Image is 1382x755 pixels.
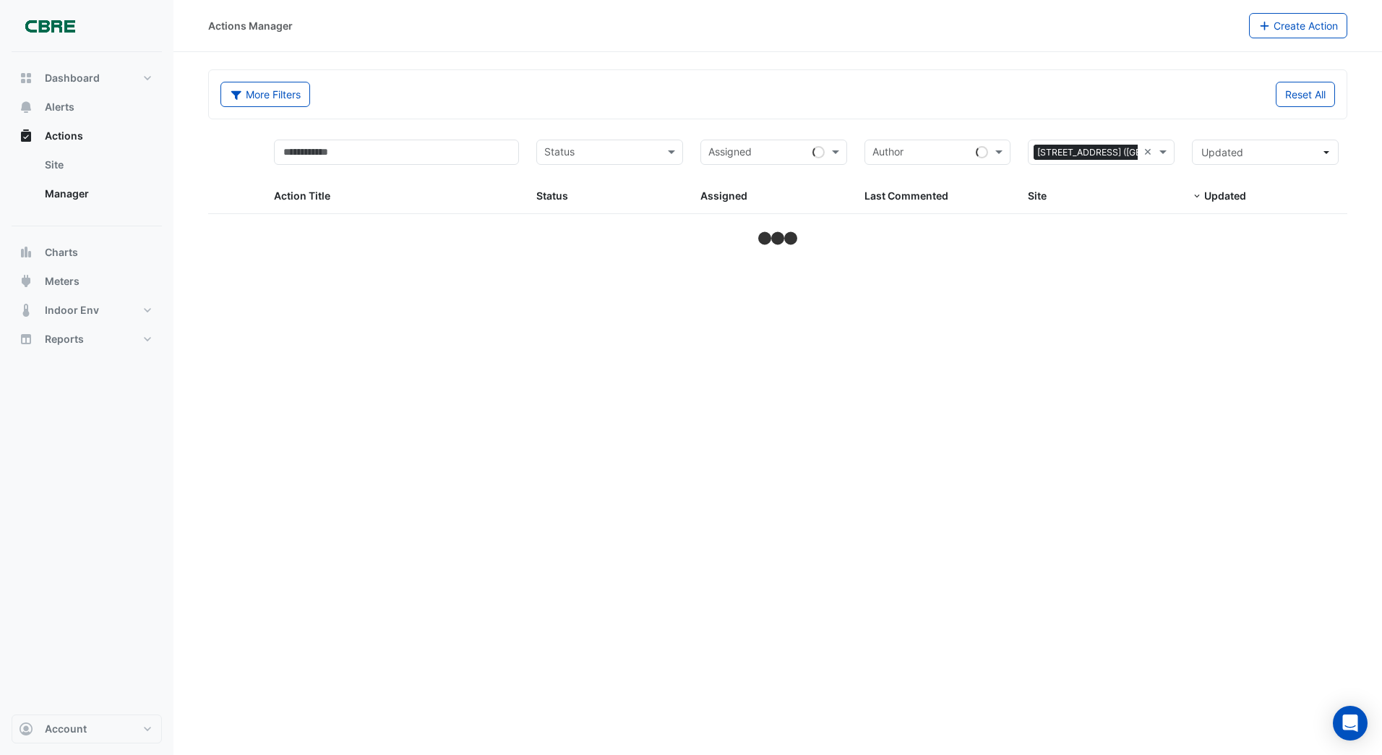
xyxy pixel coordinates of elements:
[45,303,99,317] span: Indoor Env
[700,189,747,202] span: Assigned
[19,245,33,260] app-icon: Charts
[19,332,33,346] app-icon: Reports
[33,179,162,208] a: Manager
[220,82,310,107] button: More Filters
[19,303,33,317] app-icon: Indoor Env
[1192,140,1339,165] button: Updated
[12,93,162,121] button: Alerts
[12,267,162,296] button: Meters
[19,100,33,114] app-icon: Alerts
[45,722,87,736] span: Account
[208,18,293,33] div: Actions Manager
[17,12,82,40] img: Company Logo
[274,189,330,202] span: Action Title
[12,121,162,150] button: Actions
[12,296,162,325] button: Indoor Env
[12,238,162,267] button: Charts
[1201,146,1243,158] span: Updated
[45,71,100,85] span: Dashboard
[1333,706,1368,741] div: Open Intercom Messenger
[45,274,80,289] span: Meters
[12,64,162,93] button: Dashboard
[45,332,84,346] span: Reports
[12,325,162,354] button: Reports
[45,129,83,143] span: Actions
[536,189,568,202] span: Status
[12,150,162,214] div: Actions
[1204,189,1246,202] span: Updated
[1276,82,1335,107] button: Reset All
[1034,145,1222,161] span: [STREET_ADDRESS] ([GEOGRAPHIC_DATA])
[19,71,33,85] app-icon: Dashboard
[12,715,162,743] button: Account
[19,274,33,289] app-icon: Meters
[45,100,74,114] span: Alerts
[1143,144,1156,161] span: Clear
[19,129,33,143] app-icon: Actions
[1028,189,1047,202] span: Site
[864,189,948,202] span: Last Commented
[33,150,162,179] a: Site
[45,245,78,260] span: Charts
[1249,13,1348,38] button: Create Action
